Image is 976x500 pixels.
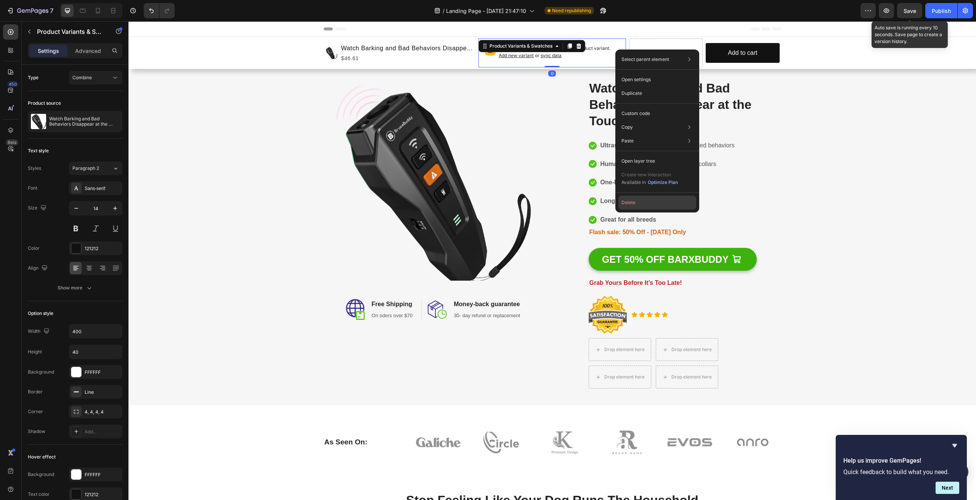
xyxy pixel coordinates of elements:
strong: Humane & safe [472,139,516,146]
p: 30- day refund or replacement [325,291,392,298]
div: Background [28,471,54,478]
div: Help us improve GemPages! [843,441,959,494]
div: 0 [420,49,427,55]
p: Open layer tree [621,158,655,165]
span: Paragraph 2 [72,165,99,172]
div: Size [28,203,48,213]
span: or [405,31,433,37]
div: Drop element here [476,325,516,331]
h2: Watch Barking and Bad Behaviors Disappear at the Touch of a Button [460,58,647,109]
button: Show more [28,281,122,295]
div: Text style [28,147,49,154]
strong: Long range [472,176,505,183]
span: sync data [412,31,433,37]
strong: Flash sale: 50% Off - [DATE] Only [461,208,558,214]
span: Combine [72,75,92,80]
p: Setup options like colors, sizes with product variant. [370,24,491,38]
div: FFFFFF [85,369,120,376]
p: Settings [38,47,59,55]
div: Drop element here [543,353,583,359]
div: Add to cart [599,26,629,37]
div: Publish [932,7,951,15]
img: product feature img [31,114,46,129]
img: gempages_586268760055219035-a70b4185-c643-4da6-ace1-48910c736f36.webp [460,274,498,312]
div: Height [28,348,42,355]
div: Color [28,245,40,252]
button: Hide survey [950,441,959,450]
div: 121212 [85,245,120,252]
iframe: Design area [128,21,976,500]
div: Width [28,326,51,337]
input: Auto [69,324,122,338]
div: 121212 [85,491,120,498]
div: Type [28,74,39,81]
p: Free Shipping [243,278,284,288]
div: 450 [7,81,18,87]
div: Product Variants & Swatches [360,21,425,28]
button: Delete [618,196,696,209]
div: 4, 4, 4, 4 [85,409,120,415]
button: Paragraph 2 [69,161,122,175]
button: Next question [936,482,959,494]
div: Drop element here [476,353,516,359]
p: Create new interaction [621,171,678,179]
p: Product Variants & Swatches [37,27,102,36]
p: Select parent element [621,56,669,63]
div: Line [85,389,120,396]
div: Option style [28,310,53,317]
div: Background [28,369,54,375]
p: stops unwanted behaviors [472,119,606,130]
strong: Grab Yours Before It’s Too Late! [461,258,554,265]
div: Beta [6,139,18,145]
p: Copy [621,124,633,131]
img: money-back.svg [299,279,318,297]
strong: One-button [472,158,505,164]
p: alternative to shock collars [472,137,588,149]
span: Landing Page - [DATE] 21:47:10 [446,7,526,15]
h1: Watch Barking and Bad Behaviors Disappear at the Touch of a Button [212,22,347,32]
p: Watch Barking and Bad Behaviors Disappear at the Touch of a Button [49,116,119,127]
p: Money-back guarantee [325,278,392,288]
div: Shadow [28,428,45,435]
button: <strong>GET 50% OFF BARXBUDDY</strong> [460,227,628,250]
div: Sans-serif [85,185,120,192]
p: Duplicate [621,90,642,97]
div: Align [28,263,49,273]
strong: Great for all breeds [472,195,528,201]
strong: GET 50% OFF BARXBUDDY [474,232,600,244]
span: / [443,7,445,15]
button: Publish [925,3,957,18]
button: 7 [3,3,57,18]
div: Drop element here [522,29,562,35]
p: Quick feedback to build what you need. [843,468,959,476]
img: Free-shipping.svg [217,278,236,299]
span: Available in [621,179,646,185]
div: Product source [28,100,61,107]
div: Corner [28,408,43,415]
div: Border [28,388,43,395]
span: Save [904,8,916,14]
button: Combine [69,71,122,85]
span: Add new variant [370,31,405,37]
p: Custom code [621,110,650,117]
p: up to 33ft/10m [472,174,544,185]
p: Open settings [621,76,651,83]
p: Paste [621,137,634,144]
div: Text color [28,491,50,498]
h2: Stop Feeling Like Your Dog Runs The Household [271,470,576,488]
button: Optimize Plan [647,179,678,186]
div: Show more [58,284,93,292]
button: Save [897,3,922,18]
img: gempages_586268760055219035-d4f2c651-0ee6-440a-9005-19d919780be4.png [207,64,403,259]
h2: Help us improve GemPages! [843,456,959,465]
p: operation easy to use [472,156,563,167]
div: $46.61 [212,32,347,42]
input: Auto [69,345,122,359]
div: Undo/Redo [144,3,175,18]
p: Advanced [75,47,101,55]
div: FFFFFF [85,471,120,478]
div: Hover effect [28,454,56,460]
div: Styles [28,165,41,172]
p: As Seen On: [196,416,269,426]
span: Need republishing [552,7,591,14]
